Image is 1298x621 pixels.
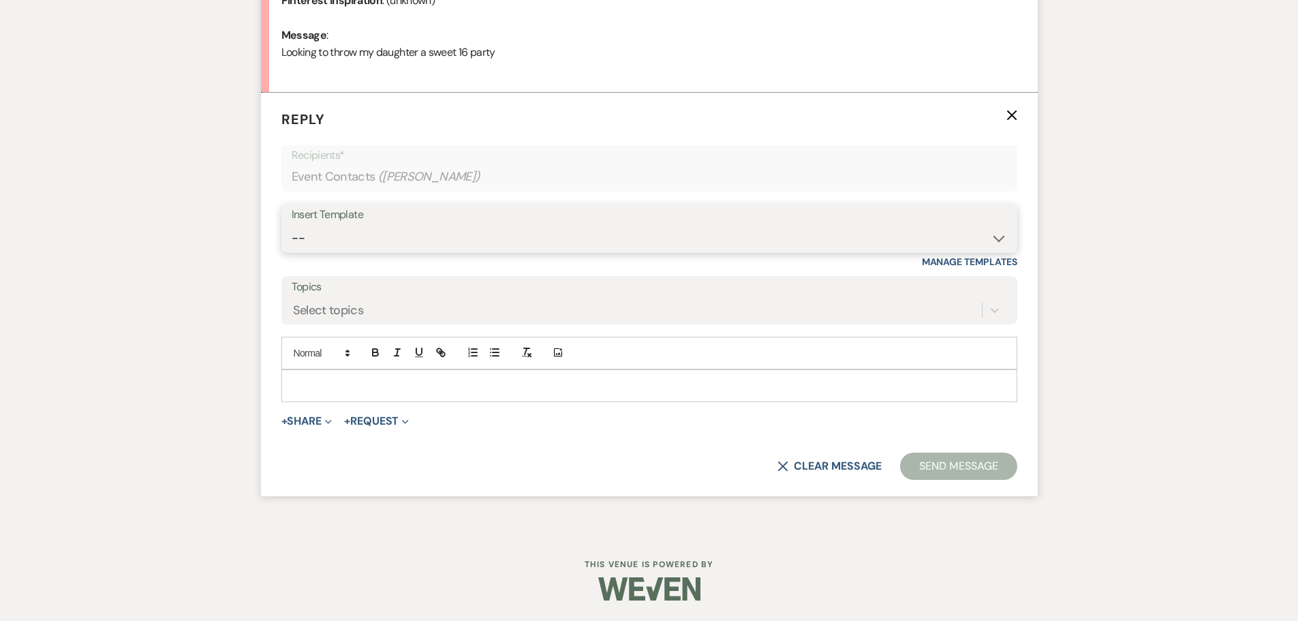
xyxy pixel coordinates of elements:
p: Recipients* [292,147,1007,164]
span: Reply [281,110,325,128]
a: Manage Templates [922,256,1017,268]
span: ( [PERSON_NAME] ) [378,168,480,186]
button: Share [281,416,333,427]
label: Topics [292,277,1007,297]
b: Message [281,28,327,42]
div: Insert Template [292,205,1007,225]
span: + [344,416,350,427]
div: Event Contacts [292,164,1007,190]
span: + [281,416,288,427]
button: Clear message [777,461,881,472]
button: Send Message [900,453,1017,480]
div: Select topics [293,301,364,319]
button: Request [344,416,409,427]
img: Weven Logo [598,565,700,613]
